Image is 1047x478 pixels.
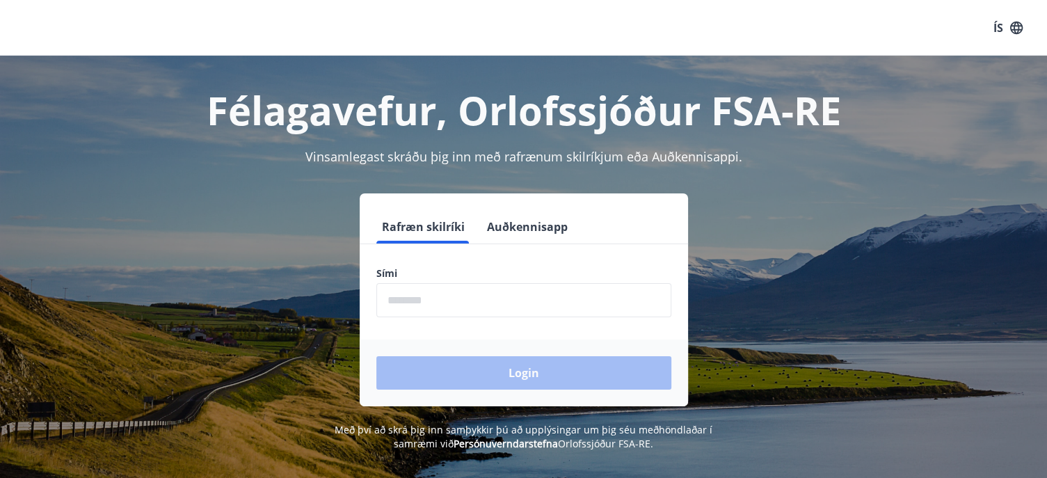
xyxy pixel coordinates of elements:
span: Með því að skrá þig inn samþykkir þú að upplýsingar um þig séu meðhöndlaðar í samræmi við Orlofss... [335,423,712,450]
button: ÍS [986,15,1030,40]
label: Sími [376,266,671,280]
button: Rafræn skilríki [376,210,470,244]
span: Vinsamlegast skráðu þig inn með rafrænum skilríkjum eða Auðkennisappi. [305,148,742,165]
button: Auðkennisapp [481,210,573,244]
h1: Félagavefur, Orlofssjóður FSA-RE [40,83,1008,136]
a: Persónuverndarstefna [454,437,558,450]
